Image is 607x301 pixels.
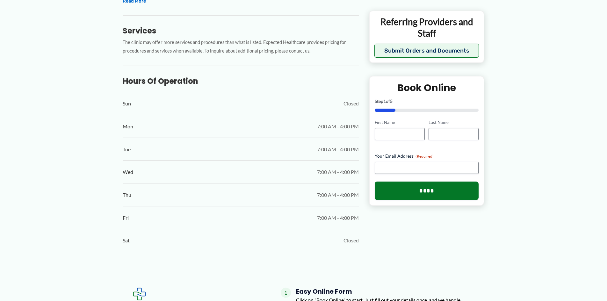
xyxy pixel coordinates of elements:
[296,288,474,295] h4: Easy Online Form
[429,119,479,125] label: Last Name
[123,213,129,223] span: Fri
[123,38,359,55] p: The clinic may offer more services and procedures than what is listed. Expected Healthcare provid...
[123,190,131,200] span: Thu
[123,167,133,177] span: Wed
[317,145,359,154] span: 7:00 AM - 4:00 PM
[281,288,291,298] span: 1
[375,99,479,104] p: Step of
[123,99,131,108] span: Sun
[317,122,359,131] span: 7:00 AM - 4:00 PM
[133,288,146,300] img: Expected Healthcare Logo
[375,119,425,125] label: First Name
[123,26,359,36] h3: Services
[317,213,359,223] span: 7:00 AM - 4:00 PM
[390,98,393,104] span: 5
[123,122,133,131] span: Mon
[317,190,359,200] span: 7:00 AM - 4:00 PM
[375,82,479,94] h2: Book Online
[374,16,479,39] p: Referring Providers and Staff
[123,145,131,154] span: Tue
[383,98,386,104] span: 1
[123,76,359,86] h3: Hours of Operation
[375,153,479,159] label: Your Email Address
[343,99,359,108] span: Closed
[123,236,130,245] span: Sat
[343,236,359,245] span: Closed
[374,44,479,58] button: Submit Orders and Documents
[317,167,359,177] span: 7:00 AM - 4:00 PM
[416,154,434,158] span: (Required)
